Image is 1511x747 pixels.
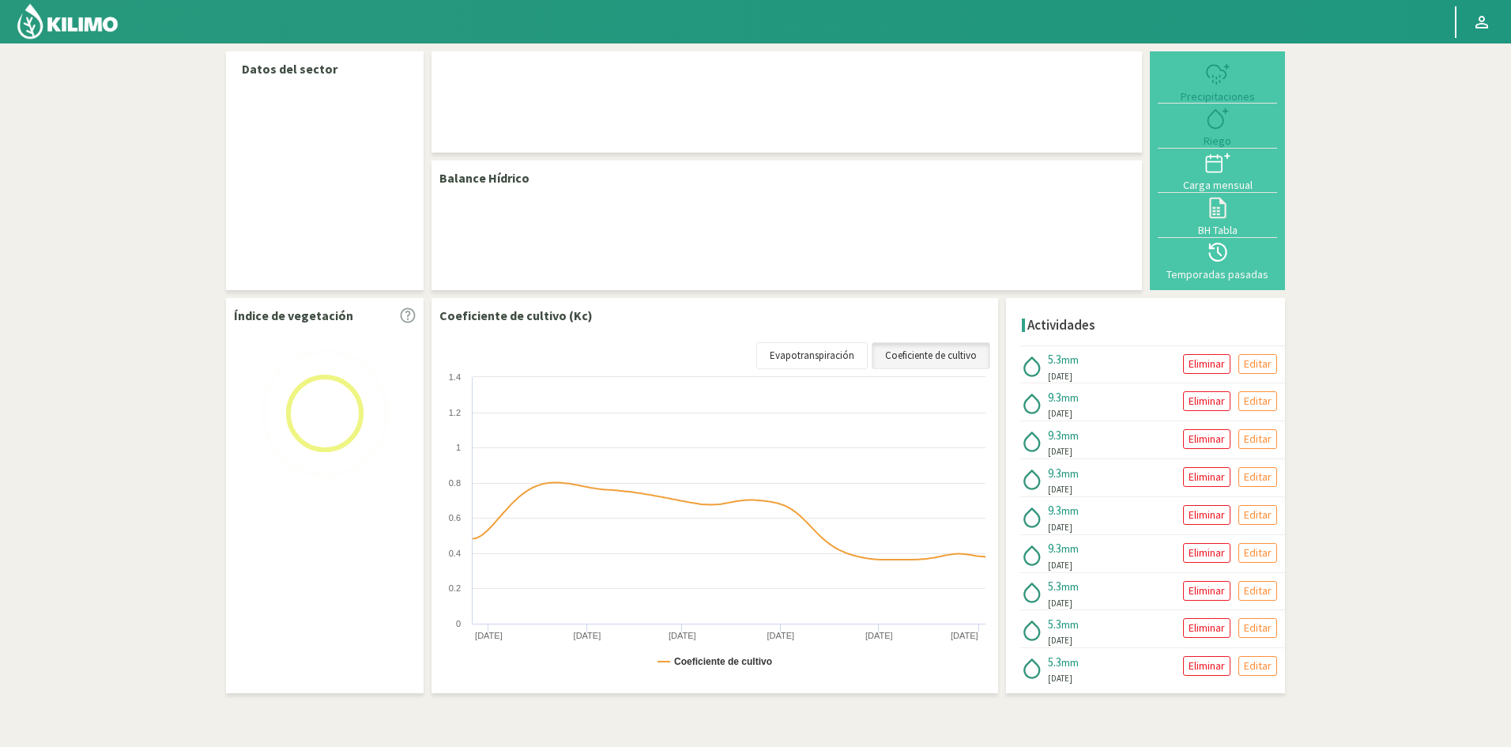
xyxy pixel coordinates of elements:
button: Editar [1238,467,1277,487]
text: 1 [456,443,461,452]
span: 9.3 [1048,503,1061,518]
span: 9.3 [1048,541,1061,556]
span: mm [1061,466,1079,481]
a: Coeficiente de cultivo [872,342,990,369]
button: Eliminar [1183,429,1230,449]
p: Editar [1244,619,1272,637]
button: Eliminar [1183,505,1230,525]
button: Editar [1238,505,1277,525]
text: 0.8 [449,478,461,488]
p: Eliminar [1189,619,1225,637]
p: Editar [1244,506,1272,524]
span: [DATE] [1048,559,1072,572]
span: [DATE] [1048,370,1072,383]
span: [DATE] [1048,597,1072,610]
text: 0.4 [449,549,461,558]
p: Eliminar [1189,468,1225,486]
text: Coeficiente de cultivo [674,656,772,667]
img: Kilimo [16,2,119,40]
button: Eliminar [1183,467,1230,487]
text: [DATE] [475,631,503,640]
p: Editar [1244,355,1272,373]
button: Editar [1238,543,1277,563]
button: Editar [1238,354,1277,374]
button: Editar [1238,581,1277,601]
button: Editar [1238,391,1277,411]
p: Editar [1244,582,1272,600]
text: [DATE] [574,631,601,640]
p: Eliminar [1189,582,1225,600]
span: 9.3 [1048,390,1061,405]
span: mm [1061,390,1079,405]
p: Editar [1244,657,1272,675]
span: [DATE] [1048,445,1072,458]
div: Precipitaciones [1162,91,1272,102]
p: Eliminar [1189,430,1225,448]
span: [DATE] [1048,672,1072,685]
span: mm [1061,428,1079,443]
span: mm [1061,617,1079,632]
button: Eliminar [1183,656,1230,676]
button: Carga mensual [1158,149,1277,193]
button: Eliminar [1183,543,1230,563]
span: 9.3 [1048,466,1061,481]
div: Carga mensual [1162,179,1272,191]
button: Editar [1238,618,1277,638]
span: 9.3 [1048,428,1061,443]
p: Eliminar [1189,506,1225,524]
text: [DATE] [669,631,696,640]
text: [DATE] [951,631,978,640]
div: BH Tabla [1162,224,1272,236]
button: Editar [1238,656,1277,676]
button: Riego [1158,104,1277,148]
p: Eliminar [1189,657,1225,675]
div: Temporadas pasadas [1162,269,1272,280]
span: 5.3 [1048,579,1061,594]
h4: Actividades [1027,318,1095,333]
p: Editar [1244,392,1272,410]
div: Riego [1162,135,1272,146]
span: [DATE] [1048,521,1072,534]
button: Eliminar [1183,581,1230,601]
span: mm [1061,579,1079,594]
text: 1.4 [449,372,461,382]
button: Editar [1238,429,1277,449]
span: mm [1061,504,1079,518]
button: Eliminar [1183,391,1230,411]
p: Editar [1244,544,1272,562]
p: Datos del sector [242,59,408,78]
button: Eliminar [1183,618,1230,638]
span: mm [1061,353,1079,367]
span: [DATE] [1048,634,1072,647]
text: 0.2 [449,583,461,593]
text: [DATE] [865,631,893,640]
button: Temporadas pasadas [1158,238,1277,282]
a: Evapotranspiración [756,342,868,369]
button: Eliminar [1183,354,1230,374]
p: Editar [1244,468,1272,486]
p: Eliminar [1189,544,1225,562]
text: 0.6 [449,513,461,523]
p: Coeficiente de cultivo (Kc) [439,306,593,325]
p: Eliminar [1189,392,1225,410]
span: 5.3 [1048,352,1061,367]
text: 1.2 [449,408,461,417]
text: [DATE] [767,631,794,640]
img: Loading... [246,334,404,492]
span: 5.3 [1048,655,1061,670]
span: 5.3 [1048,617,1061,632]
span: [DATE] [1048,407,1072,421]
text: 0 [456,619,461,628]
span: mm [1061,655,1079,670]
button: Precipitaciones [1158,59,1277,104]
button: BH Tabla [1158,193,1277,237]
span: mm [1061,541,1079,556]
p: Eliminar [1189,355,1225,373]
p: Índice de vegetación [234,306,353,325]
span: [DATE] [1048,483,1072,496]
p: Balance Hídrico [439,168,529,187]
p: Editar [1244,430,1272,448]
